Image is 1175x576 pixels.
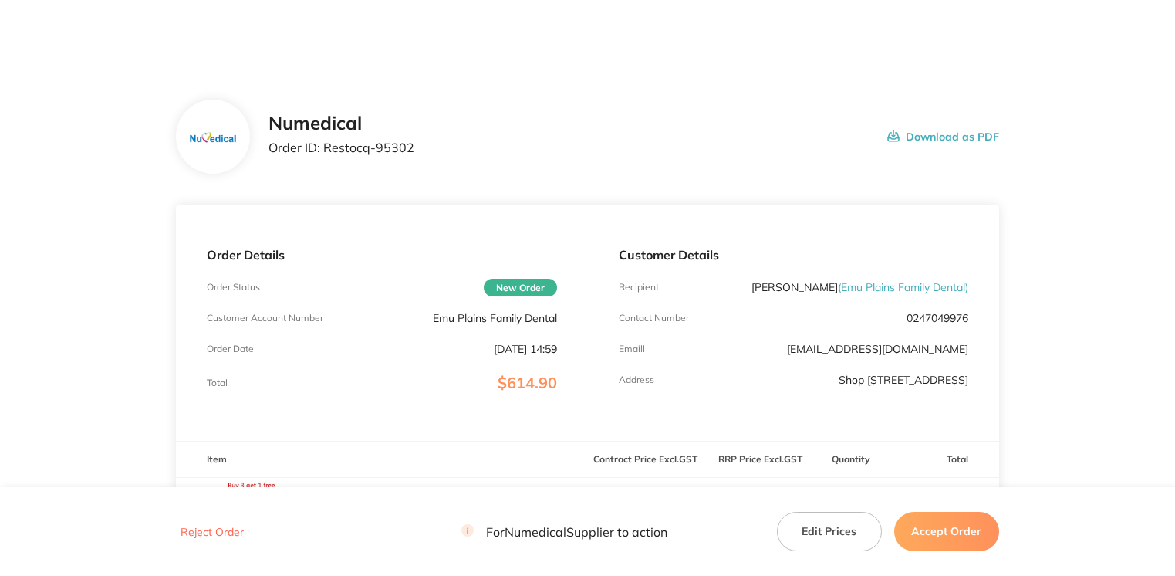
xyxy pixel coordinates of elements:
p: [PERSON_NAME] [751,281,968,293]
th: RRP Price Excl. GST [703,442,818,478]
button: Reject Order [176,525,248,539]
p: Customer Account Number [207,313,323,324]
img: Restocq logo [80,22,235,45]
th: Total [883,442,998,478]
span: $614.90 [498,373,557,392]
span: New Order [484,279,557,296]
th: Item [176,442,587,478]
p: Contact Number [619,313,689,324]
p: Emaill [619,344,645,354]
p: Order ID: Restocq- 95302 [268,141,414,154]
p: [DATE] 14:59 [494,343,557,355]
p: For Numedical Supplier to action [461,524,667,539]
button: Edit Prices [777,512,882,551]
p: Shop [STREET_ADDRESS] [839,374,968,386]
p: Recipient [619,282,659,293]
th: Quantity [818,442,883,478]
p: Total [207,378,228,388]
p: 0247049976 [907,312,968,324]
h2: Numedical [268,113,414,134]
a: [EMAIL_ADDRESS][DOMAIN_NAME] [787,342,968,356]
img: azYxcXpucw [207,478,284,555]
p: Emu Plains Family Dental [433,312,557,324]
p: Order Status [207,282,260,293]
p: Order Details [207,248,556,262]
p: Address [619,374,654,385]
p: Order Date [207,344,254,354]
button: Accept Order [894,512,999,551]
button: Download as PDF [887,113,999,161]
a: Restocq logo [80,22,235,47]
th: Contract Price Excl. GST [588,442,703,478]
span: ( Emu Plains Family Dental ) [838,280,968,294]
p: Customer Details [619,248,968,262]
img: bTgzdmk4dA [188,128,238,146]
